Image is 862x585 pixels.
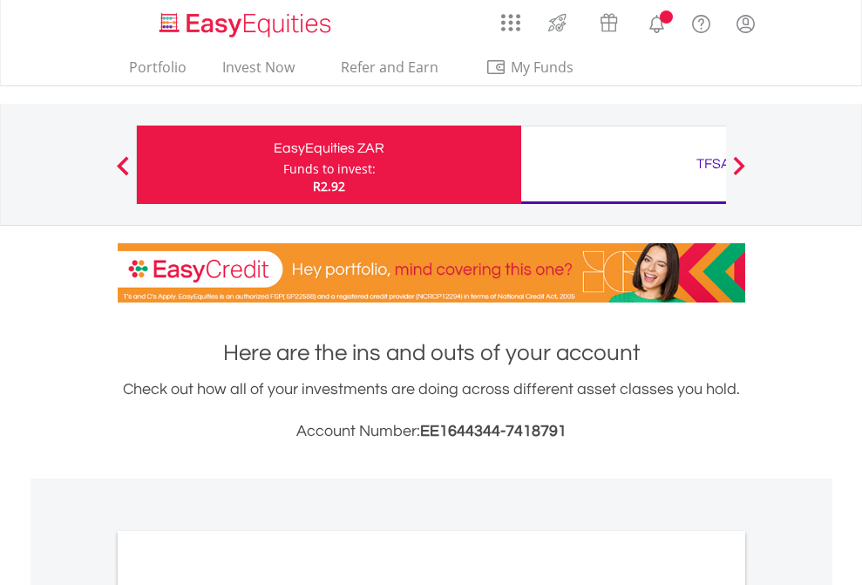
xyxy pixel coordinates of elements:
h1: Here are the ins and outs of your account [118,337,745,369]
img: vouchers-v2.svg [594,9,623,37]
a: Notifications [635,4,679,39]
span: Refer and Earn [341,58,438,77]
a: My Profile [723,4,768,43]
a: FAQ's and Support [679,4,723,39]
span: R2.92 [313,178,345,194]
div: EasyEquities ZAR [147,136,511,160]
button: Next [722,165,757,182]
h3: Account Number: [118,419,745,444]
button: Previous [105,165,140,182]
span: EE1644344-7418791 [420,423,567,439]
img: thrive-v2.svg [543,9,572,37]
a: AppsGrid [490,4,532,32]
div: Funds to invest: [283,160,376,178]
img: EasyEquities_Logo.png [156,10,338,39]
a: Invest Now [215,58,302,85]
a: Vouchers [583,4,635,37]
img: EasyCredit Promotion Banner [118,243,745,303]
div: Check out how all of your investments are doing across different asset classes you hold. [118,378,745,444]
a: Refer and Earn [323,58,457,85]
a: Home page [153,4,338,39]
img: grid-menu-icon.svg [501,13,520,32]
span: My Funds [485,56,600,78]
a: Portfolio [122,58,193,85]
